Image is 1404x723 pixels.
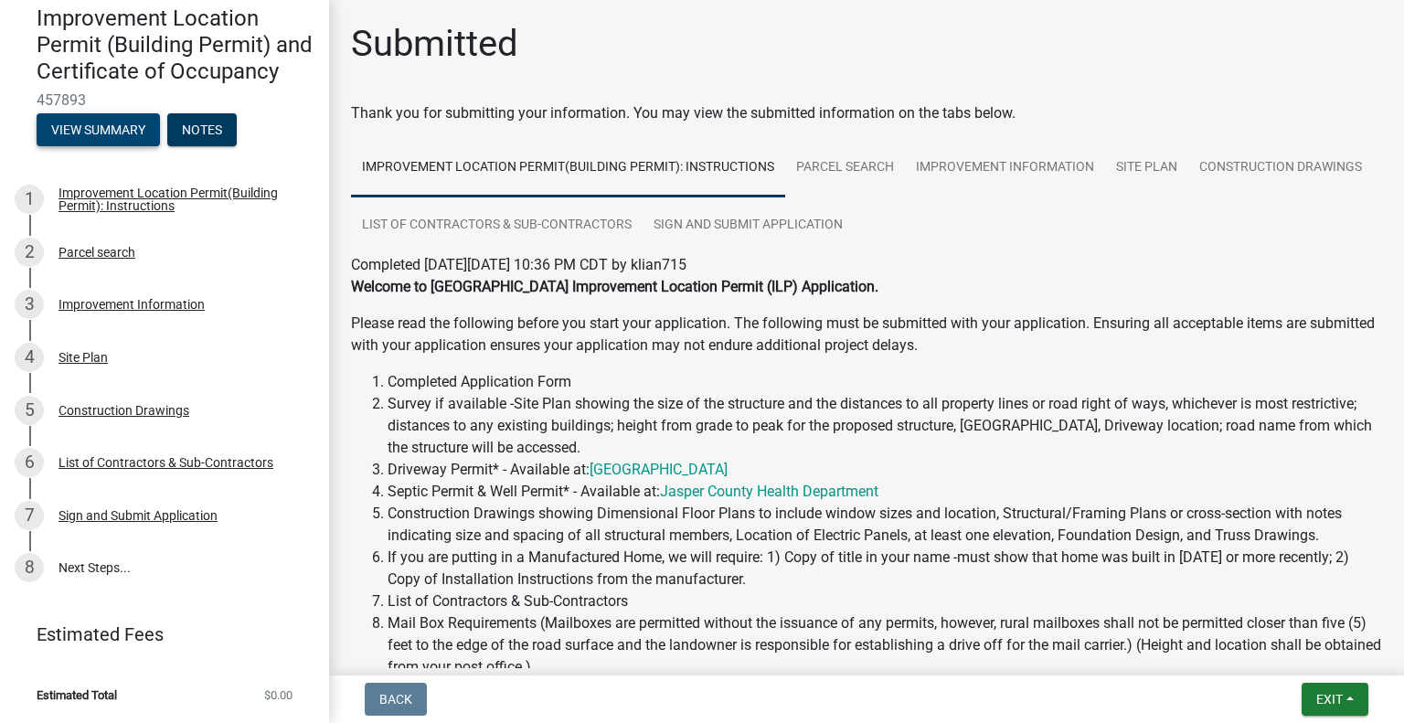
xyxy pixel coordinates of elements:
[37,91,292,109] span: 457893
[590,461,728,478] a: [GEOGRAPHIC_DATA]
[58,186,300,212] div: Improvement Location Permit(Building Permit): Instructions
[351,102,1382,124] div: Thank you for submitting your information. You may view the submitted information on the tabs below.
[388,612,1382,678] li: Mail Box Requirements (Mailboxes are permitted without the issuance of any permits, however, rura...
[58,298,205,311] div: Improvement Information
[351,313,1382,356] p: Please read the following before you start your application. The following must be submitted with...
[37,689,117,701] span: Estimated Total
[351,278,878,295] strong: Welcome to [GEOGRAPHIC_DATA] Improvement Location Permit (ILP) Application.
[37,124,160,139] wm-modal-confirm: Summary
[388,547,1382,590] li: If you are putting in a Manufactured Home, we will require: 1) Copy of title in your name -must s...
[15,448,44,477] div: 6
[388,459,1382,481] li: Driveway Permit* - Available at:
[15,290,44,319] div: 3
[785,139,905,197] a: Parcel search
[388,590,1382,612] li: List of Contractors & Sub-Contractors
[643,197,854,255] a: Sign and Submit Application
[1188,139,1373,197] a: Construction Drawings
[365,683,427,716] button: Back
[58,404,189,417] div: Construction Drawings
[167,113,237,146] button: Notes
[388,393,1382,459] li: Survey if available -Site Plan showing the size of the structure and the distances to all propert...
[351,197,643,255] a: List of Contractors & Sub-Contractors
[660,483,878,500] a: Jasper County Health Department
[351,22,518,66] h1: Submitted
[37,113,160,146] button: View Summary
[1316,692,1343,707] span: Exit
[15,396,44,425] div: 5
[388,481,1382,503] li: Septic Permit & Well Permit* - Available at:
[15,553,44,582] div: 8
[58,351,108,364] div: Site Plan
[351,256,686,273] span: Completed [DATE][DATE] 10:36 PM CDT by klian715
[15,343,44,372] div: 4
[58,509,218,522] div: Sign and Submit Application
[15,501,44,530] div: 7
[58,456,273,469] div: List of Contractors & Sub-Contractors
[379,692,412,707] span: Back
[58,246,135,259] div: Parcel search
[264,689,292,701] span: $0.00
[388,371,1382,393] li: Completed Application Form
[351,139,785,197] a: Improvement Location Permit(Building Permit): Instructions
[388,503,1382,547] li: Construction Drawings showing Dimensional Floor Plans to include window sizes and location, Struc...
[15,238,44,267] div: 2
[905,139,1105,197] a: Improvement Information
[37,5,314,84] h4: Improvement Location Permit (Building Permit) and Certificate of Occupancy
[1302,683,1368,716] button: Exit
[167,124,237,139] wm-modal-confirm: Notes
[15,616,300,653] a: Estimated Fees
[1105,139,1188,197] a: Site Plan
[15,185,44,214] div: 1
